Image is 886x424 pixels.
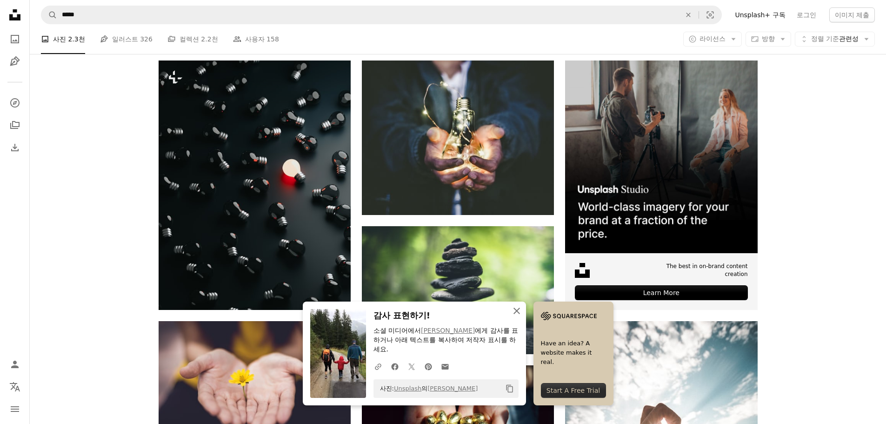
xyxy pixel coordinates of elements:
button: 삭제 [678,6,699,24]
a: Unsplash [394,385,421,392]
img: file-1715651741414-859baba4300dimage [565,61,757,253]
a: 많은 검은 전구로 둘러싸인 전구 [159,181,351,189]
button: 정렬 기준관련성 [795,32,875,47]
button: 방향 [746,32,791,47]
button: Unsplash 검색 [41,6,57,24]
h3: 감사 표현하기! [373,309,519,323]
button: 시각적 검색 [699,6,721,24]
span: 정렬 기준 [811,35,839,42]
a: 일러스트 [6,52,24,71]
a: 사진 [6,30,24,48]
a: 노란 꽃잎이 달린 꽃을 들고 있는 여자의 선택적 초점 사진 [159,381,351,390]
span: The best in on-brand content creation [642,262,747,278]
span: 2.2천 [201,34,218,44]
span: 사진: 의 [375,381,478,396]
a: The best in on-brand content creationLearn More [565,61,757,310]
span: 라이선스 [699,35,726,42]
a: 홈 — Unsplash [6,6,24,26]
span: 방향 [762,35,775,42]
a: Twitter에 공유 [403,357,420,376]
a: Unsplash+ 구독 [729,7,791,22]
span: 326 [140,34,153,44]
a: 로그인 [791,7,822,22]
span: 관련성 [811,34,859,44]
div: Start A Free Trial [541,383,606,398]
button: 메뉴 [6,400,24,418]
a: [PERSON_NAME] [421,327,475,334]
a: Facebook에 공유 [386,357,403,376]
a: Have an idea? A website makes it real.Start A Free Trial [533,302,613,405]
a: 컬렉션 2.2천 [167,24,218,54]
a: Pinterest에 공유 [420,357,437,376]
img: file-1631678316303-ed18b8b5cb9cimage [575,263,590,278]
a: 사용자 158 [233,24,279,54]
img: 회색 표면에 검은 색 쌓인 돌 [362,226,554,354]
span: 158 [266,34,279,44]
button: 라이선스 [683,32,742,47]
a: 일러스트 326 [100,24,153,54]
a: 회색 표면에 검은 색 쌓인 돌 [362,286,554,294]
a: [PERSON_NAME] [427,385,478,392]
button: 이미지 제출 [829,7,875,22]
a: 백열 전구를 들고 있는 남자 [362,134,554,142]
p: 소셜 미디어에서 에게 감사를 표하거나 아래 텍스트를 복사하여 저작자 표시를 하세요. [373,326,519,354]
form: 사이트 전체에서 이미지 찾기 [41,6,722,24]
button: 클립보드에 복사하기 [502,381,518,397]
a: 이메일로 공유에 공유 [437,357,453,376]
a: 컬렉션 [6,116,24,135]
button: 언어 [6,377,24,396]
a: 다운로드 내역 [6,138,24,157]
div: Learn More [575,285,747,300]
img: 많은 검은 전구로 둘러싸인 전구 [159,61,351,310]
a: 탐색 [6,94,24,112]
a: 로그인 / 가입 [6,355,24,374]
img: file-1705255347840-230a6ab5bca9image [541,309,597,323]
span: Have an idea? A website makes it real. [541,339,606,367]
img: 백열 전구를 들고 있는 남자 [362,61,554,215]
